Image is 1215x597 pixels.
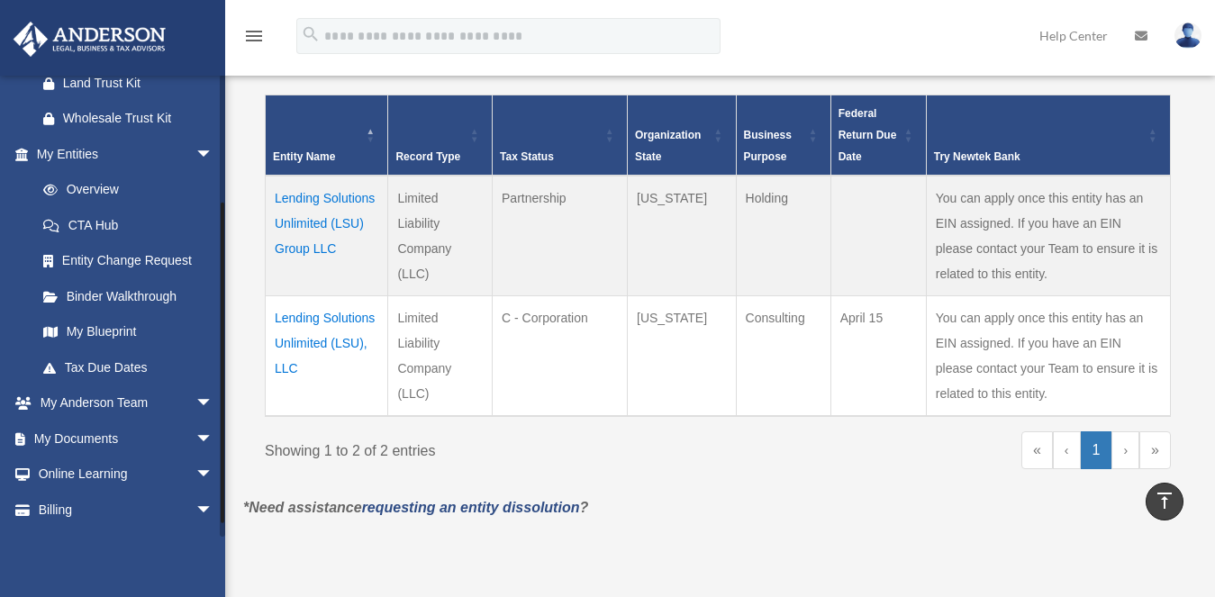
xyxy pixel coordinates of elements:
[195,136,231,173] span: arrow_drop_down
[830,295,926,416] td: April 15
[830,95,926,176] th: Federal Return Due Date: Activate to sort
[493,95,628,176] th: Tax Status: Activate to sort
[195,457,231,493] span: arrow_drop_down
[25,172,222,208] a: Overview
[13,136,231,172] a: My Entitiesarrow_drop_down
[195,421,231,457] span: arrow_drop_down
[13,457,240,493] a: Online Learningarrow_drop_down
[926,95,1170,176] th: Try Newtek Bank : Activate to sort
[8,22,171,57] img: Anderson Advisors Platinum Portal
[388,95,493,176] th: Record Type: Activate to sort
[25,349,231,385] a: Tax Due Dates
[266,176,388,296] td: Lending Solutions Unlimited (LSU) Group LLC
[362,500,580,515] a: requesting an entity dissolution
[13,421,240,457] a: My Documentsarrow_drop_down
[934,146,1143,167] div: Try Newtek Bank
[1174,23,1201,49] img: User Pic
[25,65,240,101] a: Land Trust Kit
[266,295,388,416] td: Lending Solutions Unlimited (LSU), LLC
[273,150,335,163] span: Entity Name
[926,176,1170,296] td: You can apply once this entity has an EIN assigned. If you have an EIN please contact your Team t...
[744,129,792,163] span: Business Purpose
[265,431,704,464] div: Showing 1 to 2 of 2 entries
[1021,431,1053,469] a: First
[1081,431,1112,469] a: 1
[195,492,231,529] span: arrow_drop_down
[1139,431,1171,469] a: Last
[25,278,231,314] a: Binder Walkthrough
[736,295,830,416] td: Consulting
[301,24,321,44] i: search
[493,176,628,296] td: Partnership
[493,295,628,416] td: C - Corporation
[25,243,231,279] a: Entity Change Request
[25,101,240,137] a: Wholesale Trust Kit
[195,385,231,422] span: arrow_drop_down
[63,72,218,95] div: Land Trust Kit
[839,107,897,163] span: Federal Return Due Date
[628,176,736,296] td: [US_STATE]
[500,150,554,163] span: Tax Status
[388,295,493,416] td: Limited Liability Company (LLC)
[628,295,736,416] td: [US_STATE]
[266,95,388,176] th: Entity Name: Activate to invert sorting
[25,314,231,350] a: My Blueprint
[13,492,240,528] a: Billingarrow_drop_down
[628,95,736,176] th: Organization State: Activate to sort
[13,528,240,564] a: Events Calendar
[25,207,231,243] a: CTA Hub
[736,176,830,296] td: Holding
[1111,431,1139,469] a: Next
[388,176,493,296] td: Limited Liability Company (LLC)
[1154,490,1175,511] i: vertical_align_top
[243,25,265,47] i: menu
[926,295,1170,416] td: You can apply once this entity has an EIN assigned. If you have an EIN please contact your Team t...
[1146,483,1183,520] a: vertical_align_top
[243,500,588,515] em: *Need assistance ?
[1053,431,1081,469] a: Previous
[395,150,460,163] span: Record Type
[243,32,265,47] a: menu
[63,107,218,130] div: Wholesale Trust Kit
[736,95,830,176] th: Business Purpose: Activate to sort
[13,385,240,421] a: My Anderson Teamarrow_drop_down
[635,129,701,163] span: Organization State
